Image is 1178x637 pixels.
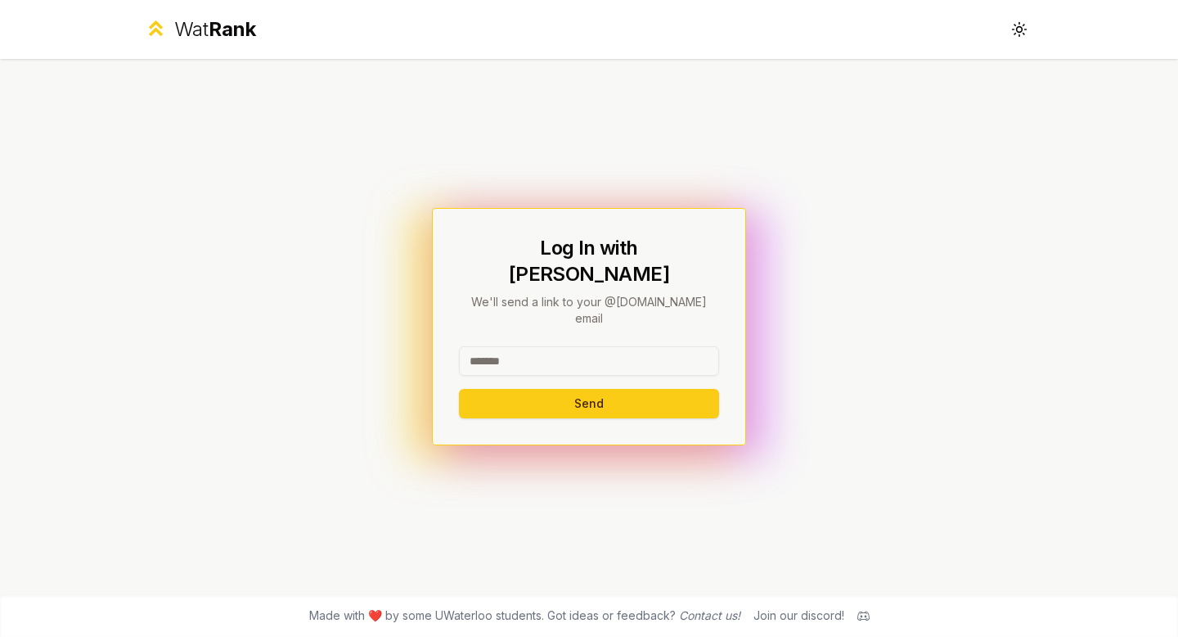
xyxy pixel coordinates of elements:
[459,294,719,327] p: We'll send a link to your @[DOMAIN_NAME] email
[174,16,256,43] div: Wat
[753,608,844,624] div: Join our discord!
[144,16,256,43] a: WatRank
[309,608,740,624] span: Made with ❤️ by some UWaterloo students. Got ideas or feedback?
[209,17,256,41] span: Rank
[679,608,740,622] a: Contact us!
[459,235,719,287] h1: Log In with [PERSON_NAME]
[459,389,719,418] button: Send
